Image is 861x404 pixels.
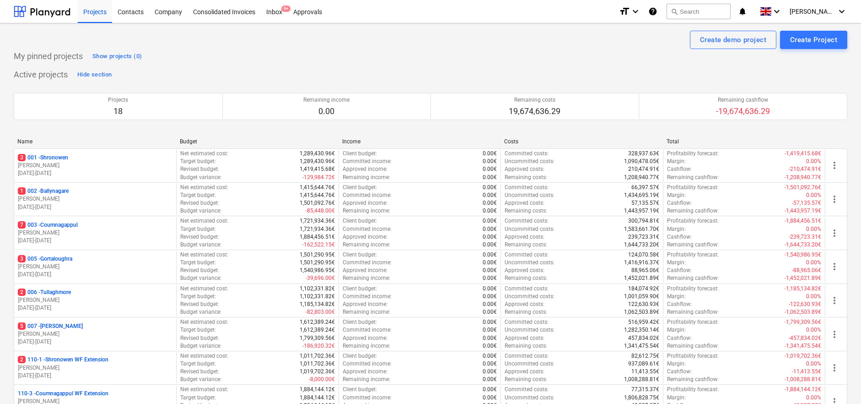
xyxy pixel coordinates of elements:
[18,187,69,195] p: 002 - Ballynagare
[667,308,719,316] p: Remaining cashflow :
[180,158,216,165] p: Target budget :
[780,31,847,49] button: Create Project
[667,191,686,199] p: Margin :
[785,308,821,316] p: -1,062,503.89€
[300,267,335,274] p: 1,540,986.95€
[631,267,659,274] p: 88,965.06€
[180,150,228,158] p: Net estimated cost :
[792,368,821,376] p: -11,413.55€
[18,195,172,203] p: [PERSON_NAME]
[18,322,172,346] div: 5007 -[PERSON_NAME][PERSON_NAME][DATE]-[DATE]
[343,207,390,215] p: Remaining income :
[483,225,497,233] p: 0.00€
[667,326,686,334] p: Margin :
[180,360,216,368] p: Target budget :
[300,251,335,259] p: 1,501,290.95€
[343,285,377,293] p: Client budget :
[628,285,659,293] p: 184,074.92€
[624,342,659,350] p: 1,341,475.54€
[306,308,335,316] p: -82,803.00€
[667,158,686,165] p: Margin :
[300,300,335,308] p: 1,185,134.82€
[18,154,68,162] p: 001 - Shronowen
[302,174,335,181] p: -129,984.72€
[309,376,335,383] p: -8,000.00€
[180,225,216,233] p: Target budget :
[505,207,547,215] p: Remaining costs :
[624,174,659,181] p: 1,208,940.77€
[180,368,219,376] p: Revised budget :
[18,330,172,338] p: [PERSON_NAME]
[483,251,497,259] p: 0.00€
[624,225,659,233] p: 1,583,661.70€
[300,225,335,233] p: 1,721,934.36€
[18,255,72,263] p: 005 - Gortaloughra
[18,221,78,229] p: 003 - Coumnagappul
[343,326,392,334] p: Committed income :
[505,334,544,342] p: Approved costs :
[300,259,335,267] p: 1,501,290.95€
[343,241,390,249] p: Remaining income :
[18,364,172,372] p: [PERSON_NAME]
[302,241,335,249] p: -162,522.15€
[483,267,497,274] p: 0.00€
[18,356,108,364] p: 110-1 - Shronowen WF Extension
[667,300,692,308] p: Cashflow :
[829,228,840,239] span: more_vert
[792,267,821,274] p: -88,965.06€
[180,352,228,360] p: Net estimated cost :
[343,184,377,191] p: Client budget :
[667,199,692,207] p: Cashflow :
[18,221,26,229] span: 7
[343,225,392,233] p: Committed income :
[505,225,554,233] p: Uncommitted costs :
[14,69,68,80] p: Active projects
[785,174,821,181] p: -1,208,940.77€
[785,285,821,293] p: -1,185,134.82€
[300,217,335,225] p: 1,721,934.36€
[300,293,335,300] p: 1,102,331.82€
[108,96,129,104] p: Projects
[18,338,172,346] p: [DATE] - [DATE]
[18,372,172,380] p: [DATE] - [DATE]
[483,174,497,181] p: 0.00€
[505,285,549,293] p: Committed costs :
[343,318,377,326] p: Client budget :
[343,300,387,308] p: Approved income :
[667,165,692,173] p: Cashflow :
[343,267,387,274] p: Approved income :
[785,217,821,225] p: -1,884,456.51€
[505,360,554,368] p: Uncommitted costs :
[343,191,392,199] p: Committed income :
[785,274,821,282] p: -1,452,021.89€
[700,34,766,46] div: Create demo project
[343,174,390,181] p: Remaining income :
[806,225,821,233] p: 0.00%
[628,233,659,241] p: 239,723.31€
[829,160,840,171] span: more_vert
[505,267,544,274] p: Approved costs :
[806,191,821,199] p: 0.00%
[343,342,390,350] p: Remaining income :
[792,199,821,207] p: -57,135.57€
[180,267,219,274] p: Revised budget :
[624,326,659,334] p: 1,282,350.14€
[304,96,350,104] p: Remaining income
[667,267,692,274] p: Cashflow :
[18,304,172,312] p: [DATE] - [DATE]
[667,174,719,181] p: Remaining cashflow :
[18,162,172,169] p: [PERSON_NAME]
[18,356,26,363] span: 2
[505,150,549,158] p: Committed costs :
[18,289,172,312] div: 2006 -Tullaghmore[PERSON_NAME][DATE]-[DATE]
[505,165,544,173] p: Approved costs :
[785,352,821,360] p: -1,019,702.36€
[667,360,686,368] p: Margin :
[18,169,172,177] p: [DATE] - [DATE]
[785,241,821,249] p: -1,644,733.20€
[483,207,497,215] p: 0.00€
[343,158,392,165] p: Committed income :
[180,165,219,173] p: Revised budget :
[18,289,26,296] span: 2
[628,217,659,225] p: 300,794.81€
